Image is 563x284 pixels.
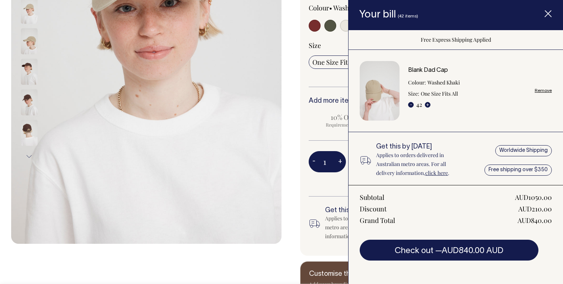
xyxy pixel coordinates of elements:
span: • [329,3,332,12]
span: Free Express Shipping Applied [421,36,491,43]
dt: Size: [408,89,419,98]
span: One Size Fits All [312,58,360,67]
div: Discount [360,204,387,213]
dd: One Size Fits All [421,89,458,98]
div: Size [309,41,528,50]
label: Washed Khaki [333,3,375,12]
div: Colour [309,3,397,12]
dt: Colour: [408,78,426,87]
div: AUD840.00 [518,216,552,225]
img: Blank Dad Cap [360,61,400,121]
img: washed-khaki [21,28,38,54]
button: - [309,154,319,169]
h6: Get this by [DATE] [325,207,429,214]
div: AUD1050.00 [515,193,552,202]
img: espresso [21,120,38,146]
input: One Size Fits All [309,55,363,69]
span: Requirement met [312,122,375,128]
img: espresso [21,59,38,85]
span: 10% OFF [312,113,375,122]
h6: Customise this product [309,271,428,278]
input: 10% OFF Requirement met [309,111,378,130]
h6: Get this by [DATE] [376,143,464,151]
button: + [334,154,346,169]
p: Applies to orders delivered in Australian metro areas. For all delivery information, . [376,151,464,178]
button: Next [23,148,35,165]
div: Applies to orders delivered in Australian metro areas. For all delivery information, . [325,214,429,241]
span: AUD840.00 AUD [442,247,503,255]
button: Check out —AUD840.00 AUD [360,240,538,261]
button: - [408,102,414,108]
button: + [425,102,430,108]
div: Subtotal [360,193,384,202]
img: espresso [21,89,38,115]
div: Grand Total [360,216,395,225]
dd: Washed Khaki [427,78,460,87]
h6: Add more items to save [309,98,528,105]
span: (42 items) [398,14,418,18]
a: click here [425,169,448,176]
a: Remove [535,88,552,93]
div: AUD210.00 [518,204,552,213]
a: Blank Dad Cap [408,68,448,73]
